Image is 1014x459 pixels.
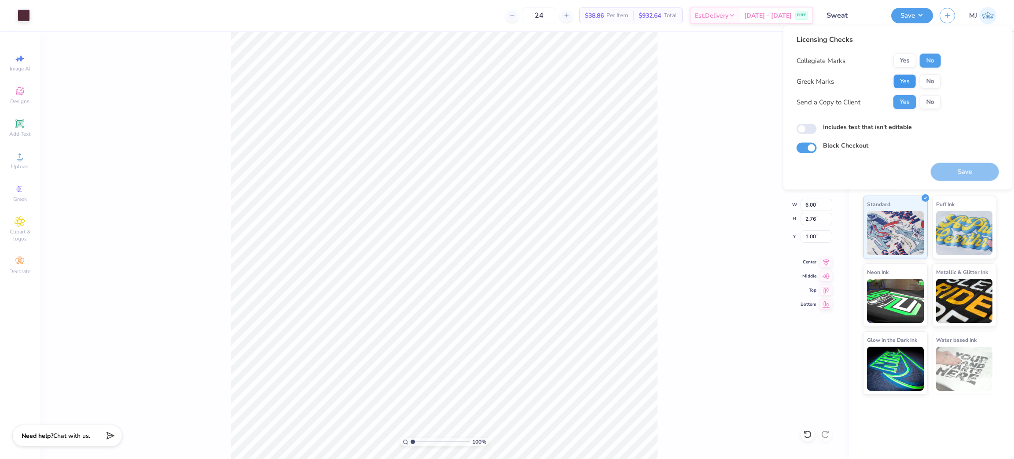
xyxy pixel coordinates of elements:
[979,7,996,24] img: Mark Joshua Mullasgo
[891,8,933,23] button: Save
[801,259,816,265] span: Center
[936,200,955,209] span: Puff Ink
[936,335,977,344] span: Water based Ink
[867,347,924,391] img: Glow in the Dark Ink
[9,130,30,137] span: Add Text
[11,163,29,170] span: Upload
[936,347,993,391] img: Water based Ink
[936,211,993,255] img: Puff Ink
[639,11,661,20] span: $932.64
[893,74,916,89] button: Yes
[585,11,604,20] span: $38.86
[801,273,816,279] span: Middle
[936,267,988,277] span: Metallic & Glitter Ink
[867,267,889,277] span: Neon Ink
[801,287,816,293] span: Top
[13,196,27,203] span: Greek
[664,11,677,20] span: Total
[867,279,924,323] img: Neon Ink
[969,7,996,24] a: MJ
[695,11,728,20] span: Est. Delivery
[797,56,845,66] div: Collegiate Marks
[867,211,924,255] img: Standard
[920,95,941,109] button: No
[10,98,29,105] span: Designs
[4,228,35,242] span: Clipart & logos
[893,95,916,109] button: Yes
[9,268,30,275] span: Decorate
[969,11,977,21] span: MJ
[797,97,860,107] div: Send a Copy to Client
[22,432,53,440] strong: Need help?
[823,141,868,150] label: Block Checkout
[797,12,806,19] span: FREE
[920,54,941,68] button: No
[522,7,556,23] input: – –
[801,301,816,307] span: Bottom
[936,279,993,323] img: Metallic & Glitter Ink
[797,76,834,86] div: Greek Marks
[920,74,941,89] button: No
[823,122,912,132] label: Includes text that isn't editable
[893,54,916,68] button: Yes
[10,65,30,72] span: Image AI
[744,11,792,20] span: [DATE] - [DATE]
[797,34,941,45] div: Licensing Checks
[820,7,885,24] input: Untitled Design
[867,335,917,344] span: Glow in the Dark Ink
[867,200,890,209] span: Standard
[53,432,90,440] span: Chat with us.
[472,438,486,446] span: 100 %
[606,11,628,20] span: Per Item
